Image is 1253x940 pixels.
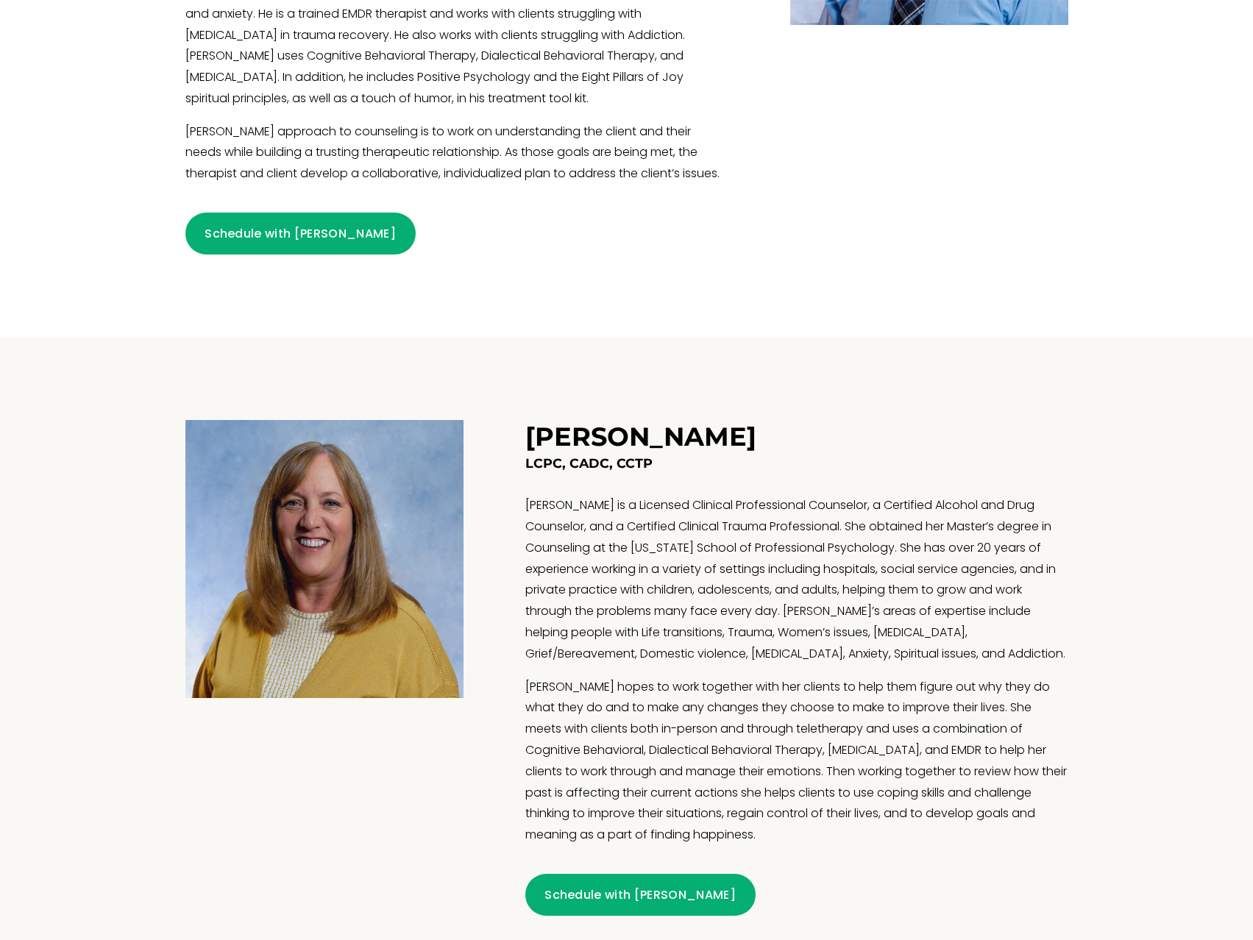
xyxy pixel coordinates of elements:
a: Schedule with [PERSON_NAME] [525,874,756,916]
a: Schedule with [PERSON_NAME] [185,213,416,254]
p: [PERSON_NAME] hopes to work together with her clients to help them figure out why they do what th... [525,677,1068,847]
h3: [PERSON_NAME] [525,421,756,452]
p: [PERSON_NAME] approach to counseling is to work on understanding the client and their needs while... [185,122,728,185]
h4: LCPC, CADC, CCTP [525,455,1068,473]
p: [PERSON_NAME] is a Licensed Clinical Professional Counselor, a Certified Alcohol and Drug Counsel... [525,496,1068,665]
